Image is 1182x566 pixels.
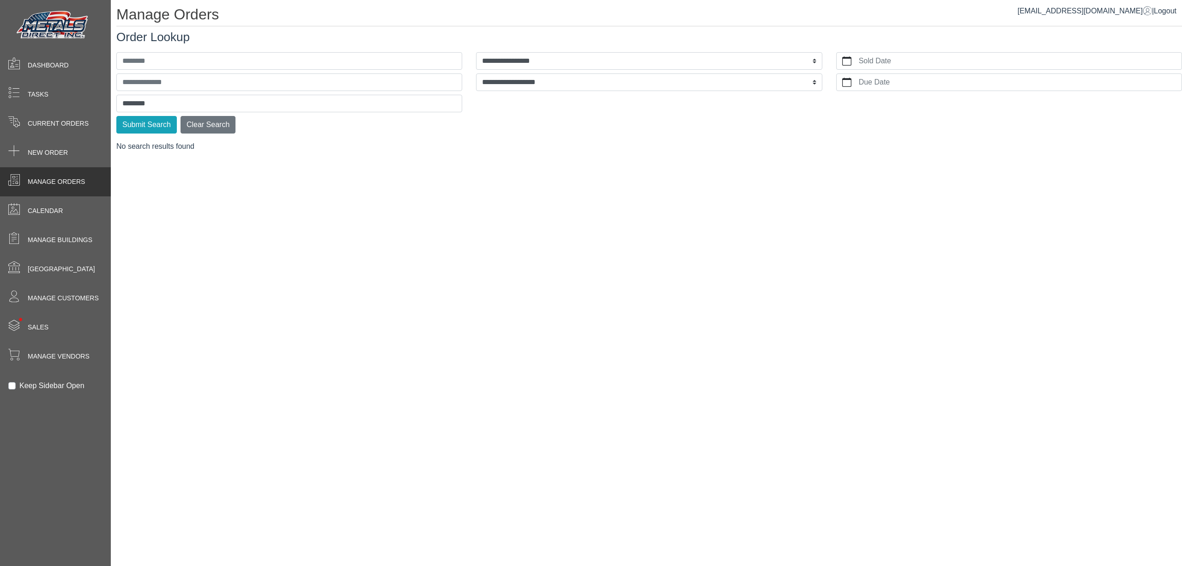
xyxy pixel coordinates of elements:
[1018,6,1176,17] div: |
[837,74,857,91] button: calendar
[116,141,1182,152] div: No search results found
[28,90,48,99] span: Tasks
[857,74,1182,91] label: Due Date
[842,56,851,66] svg: calendar
[28,352,90,361] span: Manage Vendors
[28,264,95,274] span: [GEOGRAPHIC_DATA]
[857,53,1182,69] label: Sold Date
[116,116,177,134] button: Submit Search
[837,53,857,69] button: calendar
[842,78,851,87] svg: calendar
[116,6,1182,26] h1: Manage Orders
[1018,7,1152,15] a: [EMAIL_ADDRESS][DOMAIN_NAME]
[28,323,48,332] span: Sales
[28,235,92,245] span: Manage Buildings
[28,177,85,187] span: Manage Orders
[28,61,69,70] span: Dashboard
[28,119,89,128] span: Current Orders
[1154,7,1176,15] span: Logout
[28,148,68,158] span: New Order
[19,380,84,391] label: Keep Sidebar Open
[28,206,63,216] span: Calendar
[14,8,92,43] img: Metals Direct Inc Logo
[116,30,1182,44] h3: Order Lookup
[181,116,235,134] button: Clear Search
[28,293,99,303] span: Manage Customers
[9,304,32,335] span: •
